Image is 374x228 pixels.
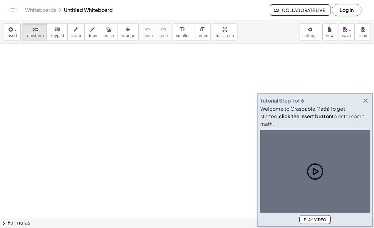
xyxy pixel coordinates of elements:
i: format_size [180,26,186,33]
button: Collaborate Live [270,4,330,16]
button: format_sizelarger [193,24,211,40]
button: Play Video [299,215,331,224]
a: Whiteboards [25,7,56,13]
button: Log in [332,4,361,16]
button: load [356,24,371,40]
button: undoundo [140,24,156,40]
span: redo [159,34,168,38]
button: format_sizesmaller [173,24,193,40]
button: keyboardkeypad [47,24,68,40]
span: undo [143,34,153,38]
span: keypad [50,34,64,38]
button: settings [299,24,321,40]
span: fullscreen [216,34,234,38]
button: fullscreen [212,24,237,40]
button: scrub [67,24,85,40]
i: redo [161,26,167,33]
i: keyboard [54,26,60,33]
button: transform [22,24,47,40]
span: arrange [121,34,135,38]
button: draw [84,24,101,40]
div: Tutorial Step 1 of 6 [260,97,304,104]
span: Collaborate Live [275,7,325,13]
span: larger [196,34,207,38]
button: new [322,24,337,40]
button: erase [100,24,117,40]
i: undo [145,26,151,33]
button: redoredo [156,24,171,40]
span: insert [7,34,17,38]
div: Welcome to Graspable Math! To get started, to enter some math. [260,105,370,128]
span: transform [25,34,44,38]
button: arrange [117,24,139,40]
span: draw [88,34,97,38]
span: save [342,34,351,38]
button: save [339,24,355,40]
button: insert [3,24,21,40]
button: Toggle navigation [8,5,18,15]
span: Play Video [304,217,327,222]
span: new [326,34,334,38]
span: erase [103,34,114,38]
span: scrub [71,34,81,38]
i: format_size [199,26,205,33]
span: settings [303,34,318,38]
span: load [359,34,367,38]
b: click the insert button [279,113,332,119]
span: smaller [176,34,190,38]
